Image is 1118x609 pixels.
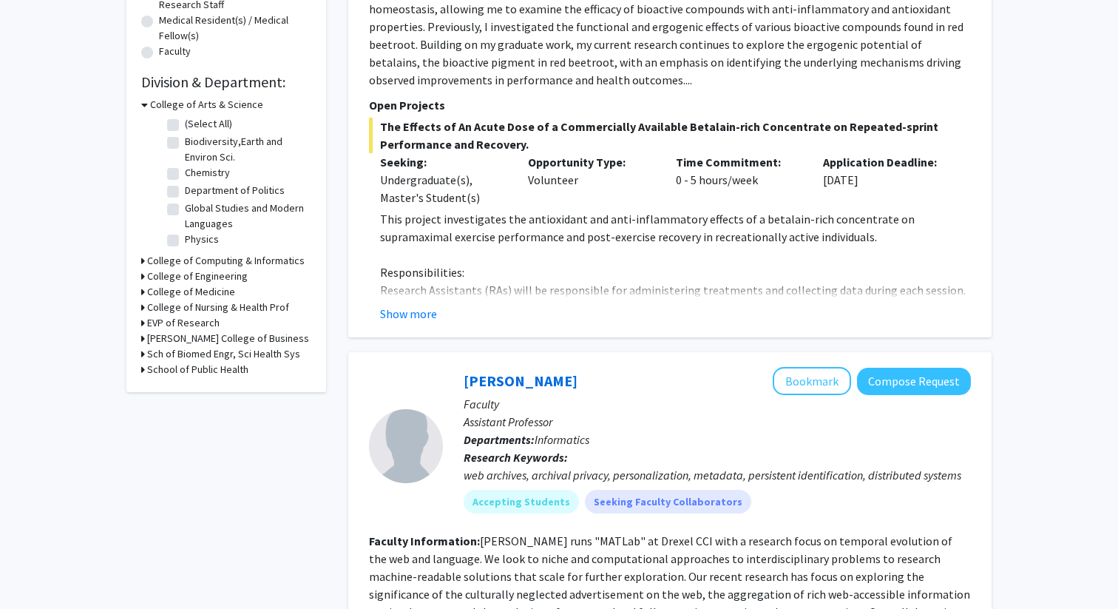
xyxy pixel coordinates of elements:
button: Add Mat Kelly to Bookmarks [773,367,851,395]
label: Biodiversity,Earth and Environ Sci. [185,134,308,165]
div: web archives, archival privacy, personalization, metadata, persistent identification, distributed... [464,466,971,484]
p: Responsibilities: [380,263,971,281]
button: Compose Request to Mat Kelly [857,368,971,395]
p: Research Assistants (RAs) will be responsible for administering treatments and collecting data du... [380,281,971,334]
p: Application Deadline: [823,153,949,171]
h3: College of Medicine [147,284,235,300]
label: Global Studies and Modern Languages [185,201,308,232]
p: Faculty [464,395,971,413]
h3: College of Nursing & Health Prof [147,300,289,315]
a: [PERSON_NAME] [464,371,577,390]
label: Chemistry [185,165,230,181]
h3: College of Computing & Informatics [147,253,305,269]
h2: Division & Department: [141,73,311,91]
p: Open Projects [369,96,971,114]
span: Informatics [535,432,589,447]
label: Department of Politics [185,183,285,198]
p: Opportunity Type: [528,153,654,171]
h3: School of Public Health [147,362,248,377]
label: Physics [185,232,219,247]
label: (Select All) [185,116,232,132]
div: 0 - 5 hours/week [665,153,813,206]
p: Seeking: [380,153,506,171]
p: This project investigates the antioxidant and anti-inflammatory effects of a betalain-rich concen... [380,210,971,246]
h3: [PERSON_NAME] College of Business [147,331,309,346]
h3: Sch of Biomed Engr, Sci Health Sys [147,346,300,362]
iframe: Chat [11,542,63,598]
div: [DATE] [812,153,960,206]
b: Research Keywords: [464,450,568,465]
button: Show more [380,305,437,323]
div: Volunteer [517,153,665,206]
label: Faculty [159,44,191,59]
div: Undergraduate(s), Master's Student(s) [380,171,506,206]
mat-chip: Seeking Faculty Collaborators [585,490,751,514]
p: Time Commitment: [676,153,802,171]
mat-chip: Accepting Students [464,490,579,514]
p: Assistant Professor [464,413,971,431]
h3: EVP of Research [147,315,220,331]
h3: College of Arts & Science [150,97,263,112]
h3: College of Engineering [147,269,248,284]
b: Departments: [464,432,535,447]
label: Medical Resident(s) / Medical Fellow(s) [159,13,311,44]
span: The Effects of An Acute Dose of a Commercially Available Betalain-rich Concentrate on Repeated-sp... [369,118,971,153]
b: Faculty Information: [369,534,480,548]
